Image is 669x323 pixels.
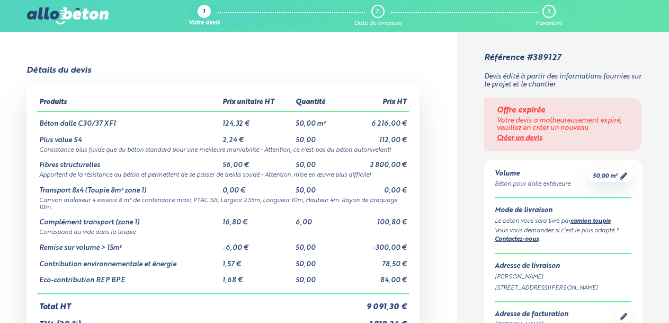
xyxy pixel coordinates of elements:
td: 50,00 [293,268,338,294]
td: 112,00 € [337,128,409,145]
div: [PERSON_NAME] [495,273,632,282]
td: -300,00 € [337,236,409,252]
th: Prix HT [337,94,409,111]
td: 50,00 [293,153,338,170]
td: Remise sur volume > 15m³ [37,236,220,252]
img: allobéton [27,7,109,24]
td: 50,00 [293,179,338,195]
div: Date de livraison [354,20,402,27]
td: Transport 8x4 (Toupie 8m³ zone 1) [37,179,220,195]
td: 100,80 € [337,211,409,227]
td: Fibres structurelles [37,153,220,170]
div: Détails du devis [26,66,91,75]
strong: Offre expirée [497,107,545,114]
td: -6,00 € [220,236,293,252]
div: 2 [376,8,379,15]
div: Votre devis [189,20,220,27]
td: 56,00 € [220,153,293,170]
td: Total HT [37,294,338,312]
iframe: Help widget launcher [575,282,657,311]
td: 6 216,00 € [337,111,409,128]
a: 1 Votre devis [189,5,220,27]
div: 3 [547,8,550,15]
a: Créer un devis [497,135,542,142]
th: Prix unitaire HT [220,94,293,111]
td: 0,00 € [337,179,409,195]
a: 3 Paiement [536,5,562,27]
td: 1,57 € [220,252,293,269]
td: Plus value S4 [37,128,220,145]
div: [STREET_ADDRESS][PERSON_NAME] [495,284,632,293]
td: 50,00 [293,252,338,269]
td: 124,32 € [220,111,293,128]
div: Votre devis a malheureusement expiré, veuillez en créer un nouveau [497,117,630,133]
div: Adresse de livraison [495,263,632,270]
a: Contactez-nous [495,237,539,242]
td: 2 800,00 € [337,153,409,170]
td: Apportent de la résistance au béton et permettent de se passer de treillis soudé - Attention, mis... [37,170,409,179]
td: 50,00 m³ [293,111,338,128]
td: 1,68 € [220,268,293,294]
td: 50,00 [293,236,338,252]
td: Consistance plus fluide que du béton standard pour une meilleure maniabilité - Attention, ce n'es... [37,145,409,154]
div: Béton pour dalle extérieure [495,180,570,189]
div: Volume [495,170,570,178]
div: Vous vous demandez si c’est le plus adapté ? . [495,226,632,245]
p: Devis édité à partir des informations fournies sur le projet et le chantier [484,73,643,89]
div: Mode de livraison [495,207,632,215]
td: 0,00 € [220,179,293,195]
div: Référence #389127 [484,53,561,63]
td: 84,00 € [337,268,409,294]
td: Camion malaxeur 4 essieux 8 m³ de contenance maxi, PTAC 32t, Largeur 2.55m, Longueur 10m, Hauteur... [37,195,409,211]
td: 9 091,30 € [337,294,409,312]
td: 2,24 € [220,128,293,145]
td: 6,00 [293,211,338,227]
div: Adresse de facturation [495,311,598,319]
th: Produits [37,94,220,111]
td: Contribution environnementale et énergie [37,252,220,269]
td: Complément transport (zone 1) [37,211,220,227]
div: Le béton vous sera livré par [495,217,632,226]
td: 16,80 € [220,211,293,227]
a: camion toupie [570,219,611,224]
td: Béton dalle C30/37 XF1 [37,111,220,128]
td: Eco-contribution REP BPE [37,268,220,294]
a: 2 Date de livraison [354,5,402,27]
td: 78,50 € [337,252,409,269]
div: 1 [203,9,205,16]
th: Quantité [293,94,338,111]
td: Correspond au vide dans la toupie [37,227,409,236]
td: 50,00 [293,128,338,145]
div: Paiement [536,20,562,27]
